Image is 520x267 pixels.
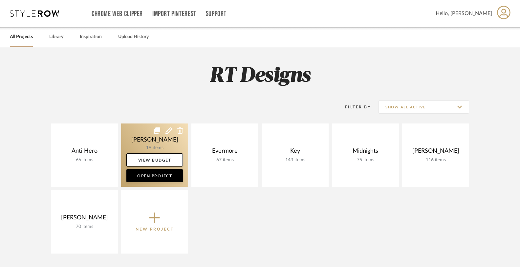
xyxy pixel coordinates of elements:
a: Library [49,33,63,41]
div: 75 items [337,157,394,163]
p: New Project [136,226,174,233]
div: Key [267,147,323,157]
a: All Projects [10,33,33,41]
a: Inspiration [80,33,102,41]
div: [PERSON_NAME] [56,214,113,224]
button: New Project [121,190,188,254]
div: 66 items [56,157,113,163]
div: [PERSON_NAME] [407,147,464,157]
div: Evermore [197,147,253,157]
div: 143 items [267,157,323,163]
a: Chrome Web Clipper [92,11,143,17]
div: Filter By [336,104,371,110]
div: Anti Hero [56,147,113,157]
a: Import Pinterest [152,11,196,17]
a: View Budget [126,153,183,167]
a: Open Project [126,169,183,182]
div: 70 items [56,224,113,230]
div: 116 items [407,157,464,163]
span: Hello, [PERSON_NAME] [436,10,492,17]
div: Midnights [337,147,394,157]
h2: RT Designs [24,64,496,88]
a: Support [206,11,227,17]
a: Upload History [118,33,149,41]
div: 67 items [197,157,253,163]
